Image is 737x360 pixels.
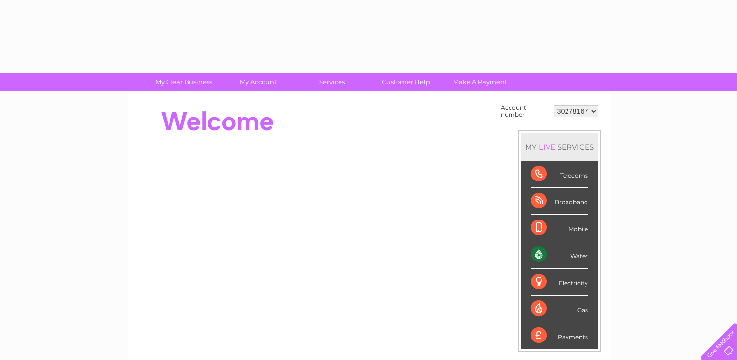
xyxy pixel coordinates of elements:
[498,102,551,120] td: Account number
[531,188,588,215] div: Broadband
[144,73,224,91] a: My Clear Business
[531,296,588,322] div: Gas
[218,73,298,91] a: My Account
[521,133,598,161] div: MY SERVICES
[531,269,588,296] div: Electricity
[366,73,446,91] a: Customer Help
[531,241,588,268] div: Water
[440,73,520,91] a: Make A Payment
[531,322,588,349] div: Payments
[531,215,588,241] div: Mobile
[531,161,588,188] div: Telecoms
[537,142,557,152] div: LIVE
[292,73,372,91] a: Services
